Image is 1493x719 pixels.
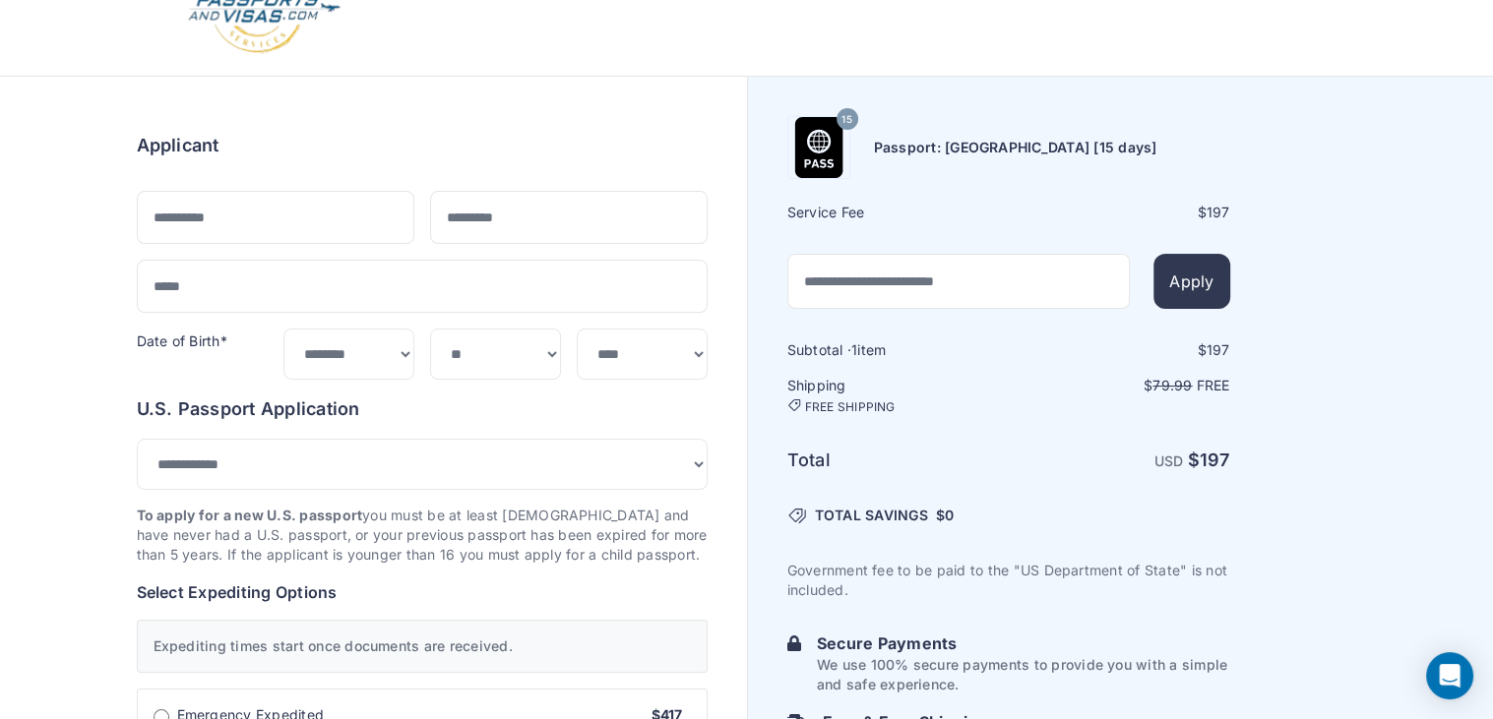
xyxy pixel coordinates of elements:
[137,132,219,159] h6: Applicant
[817,631,1230,655] h6: Secure Payments
[137,507,363,523] strong: To apply for a new U.S. passport
[1426,652,1473,699] div: Open Intercom Messenger
[1011,203,1230,222] div: $
[787,561,1230,600] p: Government fee to be paid to the "US Department of State" is not included.
[817,655,1230,694] p: We use 100% secure payments to provide you with a simple and safe experience.
[137,395,708,423] h6: U.S. Passport Application
[1200,449,1230,470] span: 197
[1207,341,1230,358] span: 197
[874,138,1157,157] h6: Passport: [GEOGRAPHIC_DATA] [15 days]
[1154,452,1184,469] span: USD
[787,340,1007,360] h6: Subtotal · item
[787,447,1007,474] h6: Total
[936,506,955,525] span: $
[805,399,896,415] span: FREE SHIPPING
[851,341,857,358] span: 1
[137,620,708,673] div: Expediting times start once documents are received.
[1011,376,1230,395] p: $
[788,117,849,178] img: Product Name
[1152,377,1192,393] span: 79.99
[1011,340,1230,360] div: $
[945,507,954,523] span: 0
[1188,449,1230,470] strong: $
[841,107,851,133] span: 15
[1207,204,1230,220] span: 197
[1153,254,1229,309] button: Apply
[815,506,928,525] span: TOTAL SAVINGS
[137,580,708,604] h6: Select Expediting Options
[137,332,227,349] label: Date of Birth*
[1197,377,1230,393] span: Free
[787,376,1007,415] h6: Shipping
[137,506,708,565] p: you must be at least [DEMOGRAPHIC_DATA] and have never had a U.S. passport, or your previous pass...
[787,203,1007,222] h6: Service Fee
